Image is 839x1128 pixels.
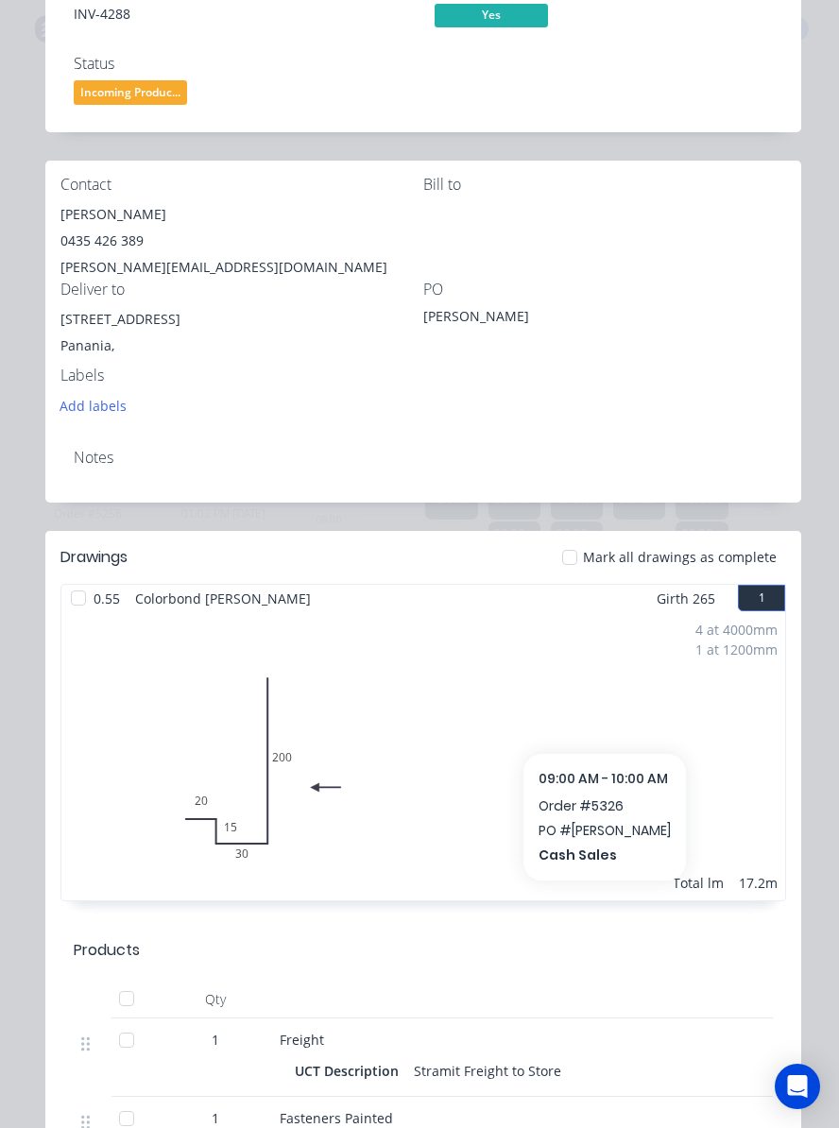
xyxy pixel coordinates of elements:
[695,640,778,659] div: 1 at 1200mm
[86,585,128,612] span: 0.55
[159,981,272,1018] div: Qty
[74,4,412,24] div: INV-4288
[695,620,778,640] div: 4 at 4000mm
[60,254,423,281] div: [PERSON_NAME][EMAIL_ADDRESS][DOMAIN_NAME]
[280,1109,393,1127] span: Fasteners Painted
[295,1057,406,1085] div: UCT Description
[280,1031,324,1049] span: Freight
[738,585,785,611] button: 1
[423,306,659,333] div: [PERSON_NAME]
[657,585,715,612] span: Girth 265
[60,228,423,254] div: 0435 426 389
[74,449,773,467] div: Notes
[74,80,187,109] button: Incoming Produc...
[60,201,423,281] div: [PERSON_NAME]0435 426 389[PERSON_NAME][EMAIL_ADDRESS][DOMAIN_NAME]
[74,55,412,73] div: Status
[61,612,785,900] div: 02015302004 at 4000mm1 at 1200mmTotal lm17.2m
[739,873,778,893] div: 17.2m
[775,1064,820,1109] div: Open Intercom Messenger
[50,392,137,418] button: Add labels
[423,281,786,299] div: PO
[60,201,423,228] div: [PERSON_NAME]
[673,873,724,893] div: Total lm
[74,939,140,962] div: Products
[435,4,548,27] span: Yes
[212,1108,219,1128] span: 1
[60,367,423,385] div: Labels
[74,80,187,104] span: Incoming Produc...
[60,333,423,359] div: Panania,
[60,546,128,569] div: Drawings
[128,585,318,612] span: Colorbond [PERSON_NAME]
[423,176,786,194] div: Bill to
[583,547,777,567] span: Mark all drawings as complete
[212,1030,219,1050] span: 1
[60,306,423,367] div: [STREET_ADDRESS]Panania,
[60,306,423,333] div: [STREET_ADDRESS]
[60,281,423,299] div: Deliver to
[60,176,423,194] div: Contact
[406,1057,569,1085] div: Stramit Freight to Store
